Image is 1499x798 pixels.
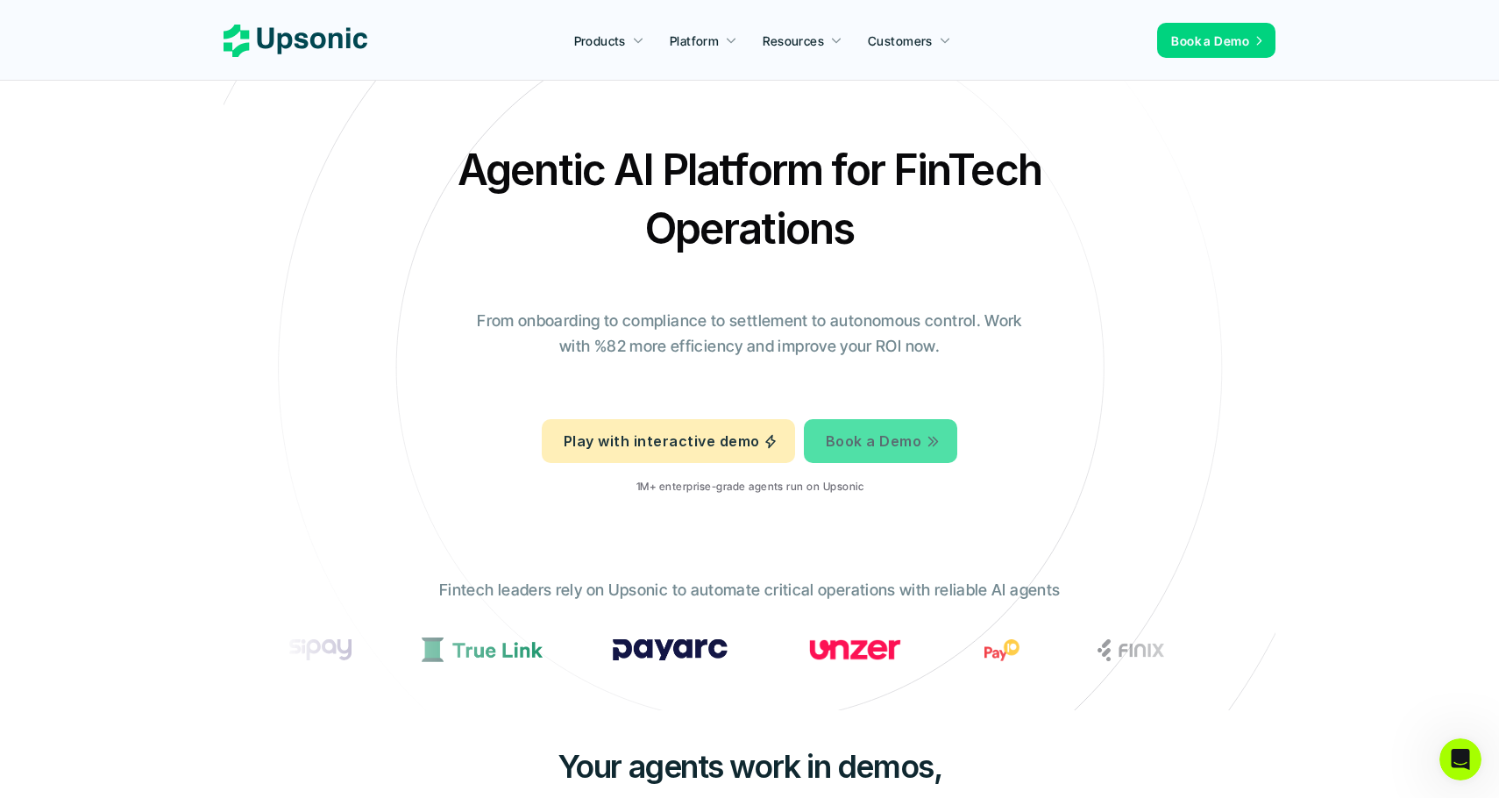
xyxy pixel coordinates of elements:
[763,32,824,50] p: Resources
[564,429,759,454] p: Play with interactive demo
[1171,32,1249,50] p: Book a Demo
[804,419,957,463] a: Book a Demo
[826,429,921,454] p: Book a Demo
[558,747,942,786] span: Your agents work in demos,
[636,481,863,493] p: 1M+ enterprise-grade agents run on Upsonic
[574,32,626,50] p: Products
[868,32,933,50] p: Customers
[439,578,1060,603] p: Fintech leaders rely on Upsonic to automate critical operations with reliable AI agents
[465,309,1034,360] p: From onboarding to compliance to settlement to autonomous control. Work with %82 more efficiency ...
[1439,738,1481,780] iframe: Intercom live chat
[443,140,1056,258] h2: Agentic AI Platform for FinTech Operations
[1157,23,1275,58] a: Book a Demo
[564,25,655,56] a: Products
[542,419,795,463] a: Play with interactive demo
[670,32,719,50] p: Platform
